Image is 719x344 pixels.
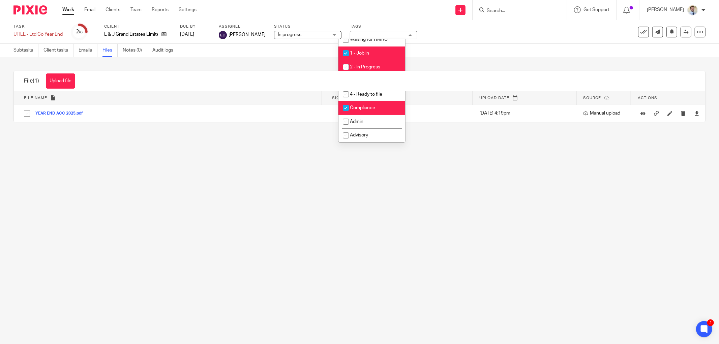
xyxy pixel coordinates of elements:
div: UTILE - Ltd Co Year End [13,31,63,38]
label: Status [274,24,341,29]
a: Subtasks [13,44,38,57]
span: Signature [332,96,356,100]
label: Task [13,24,63,29]
a: Notes (0) [123,44,147,57]
h1: File [24,77,39,85]
span: [PERSON_NAME] [229,31,266,38]
small: /8 [79,30,83,34]
div: 2 [707,319,714,326]
a: Work [62,6,74,13]
p: [DATE] 4:19pm [479,110,573,117]
span: Upload date [479,96,509,100]
img: 1693835698283.jfif [687,5,698,15]
a: Email [84,6,95,13]
p: Manual upload [583,110,628,117]
button: YEAR END ACC 2025.pdf [35,111,88,116]
span: Admin [350,119,363,124]
button: Upload file [46,73,75,89]
span: [DATE] [180,32,194,37]
span: Get Support [583,7,609,12]
a: Settings [179,6,197,13]
a: Team [130,6,142,13]
span: File name [24,96,47,100]
span: Waiting for HMRC [350,37,388,42]
label: Due by [180,24,210,29]
div: 2 [76,28,83,36]
span: 1 - Job in [350,51,369,56]
span: 2 - In Progress [350,65,380,69]
span: 4 - Ready to file [350,92,382,97]
label: Assignee [219,24,266,29]
label: Tags [350,24,417,29]
a: Clients [106,6,120,13]
label: Client [104,24,172,29]
span: Compliance [350,105,375,110]
input: Select [21,107,33,120]
span: Source [583,96,601,100]
a: Files [102,44,118,57]
input: Search [486,8,547,14]
span: Actions [638,96,657,100]
span: Advisory [350,133,368,137]
p: [PERSON_NAME] [647,6,684,13]
a: Client tasks [43,44,73,57]
p: L & J Grand Estates Limited [104,31,158,38]
a: Download [694,110,699,117]
a: Emails [79,44,97,57]
a: Audit logs [152,44,178,57]
img: Pixie [13,5,47,14]
span: In progress [278,32,301,37]
img: svg%3E [219,31,227,39]
a: Reports [152,6,169,13]
span: (1) [33,78,39,84]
